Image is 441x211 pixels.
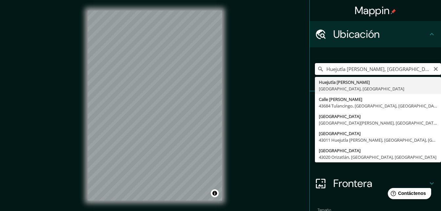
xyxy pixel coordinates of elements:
div: Frontera [310,170,441,197]
button: Claro [433,65,438,72]
div: Estilo [310,118,441,144]
h4: Diseño [333,151,428,164]
div: Calle [PERSON_NAME] [319,96,437,103]
div: Diseño [310,144,441,170]
div: Ubicación [310,21,441,47]
h4: Ubicación [333,28,428,41]
font: Mappin [355,4,390,17]
div: 43684 Tulancingo, [GEOGRAPHIC_DATA], [GEOGRAPHIC_DATA] [319,103,437,109]
div: [GEOGRAPHIC_DATA] [319,147,437,154]
input: Elige tu ciudad o área [315,63,441,75]
iframe: Help widget launcher [383,185,434,204]
div: [GEOGRAPHIC_DATA], [GEOGRAPHIC_DATA] [319,85,437,92]
button: Alternar atribución [211,189,219,197]
div: Huejutla [PERSON_NAME] [319,79,437,85]
canvas: Mapa [88,11,222,200]
h4: Frontera [333,177,428,190]
div: [GEOGRAPHIC_DATA] [319,113,437,120]
div: [GEOGRAPHIC_DATA][PERSON_NAME], [GEOGRAPHIC_DATA], [GEOGRAPHIC_DATA] [319,120,437,126]
div: 43011 Huejutla [PERSON_NAME], [GEOGRAPHIC_DATA], [GEOGRAPHIC_DATA] [319,137,437,143]
div: Pines [310,91,441,118]
div: 43020 Orizatlán, [GEOGRAPHIC_DATA], [GEOGRAPHIC_DATA] [319,154,437,160]
img: pin-icon.png [391,9,396,14]
div: [GEOGRAPHIC_DATA] [319,130,437,137]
